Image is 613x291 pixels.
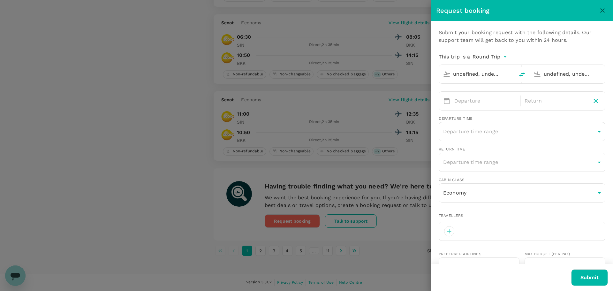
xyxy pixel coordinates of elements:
div: Preferred Airlines [439,251,519,257]
button: Open [510,73,511,74]
div: Economy [439,185,605,201]
p: Return [525,97,587,105]
div: Return time [439,146,605,153]
button: Open [601,73,602,74]
button: delete [514,67,530,82]
div: Departure time range [439,123,605,140]
div: Cabin class [439,177,605,183]
button: Submit [571,269,608,286]
p: Departure time range [443,128,595,135]
p: SGD [529,262,545,270]
p: Departure time range [443,158,595,166]
div: Max Budget (per pax) [525,251,605,257]
div: Request booking [436,5,597,16]
input: Going to [544,69,592,79]
div: Departure time range [439,154,605,170]
p: This trip is a [439,53,470,61]
p: Departure [454,97,517,105]
div: Travellers [439,213,605,219]
input: Depart from [453,69,501,79]
button: close [597,5,608,16]
p: Submit your booking request with the following details. Our support team will get back to you wit... [439,29,605,44]
div: Departure time [439,116,473,122]
div: Round Trip [473,52,508,62]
